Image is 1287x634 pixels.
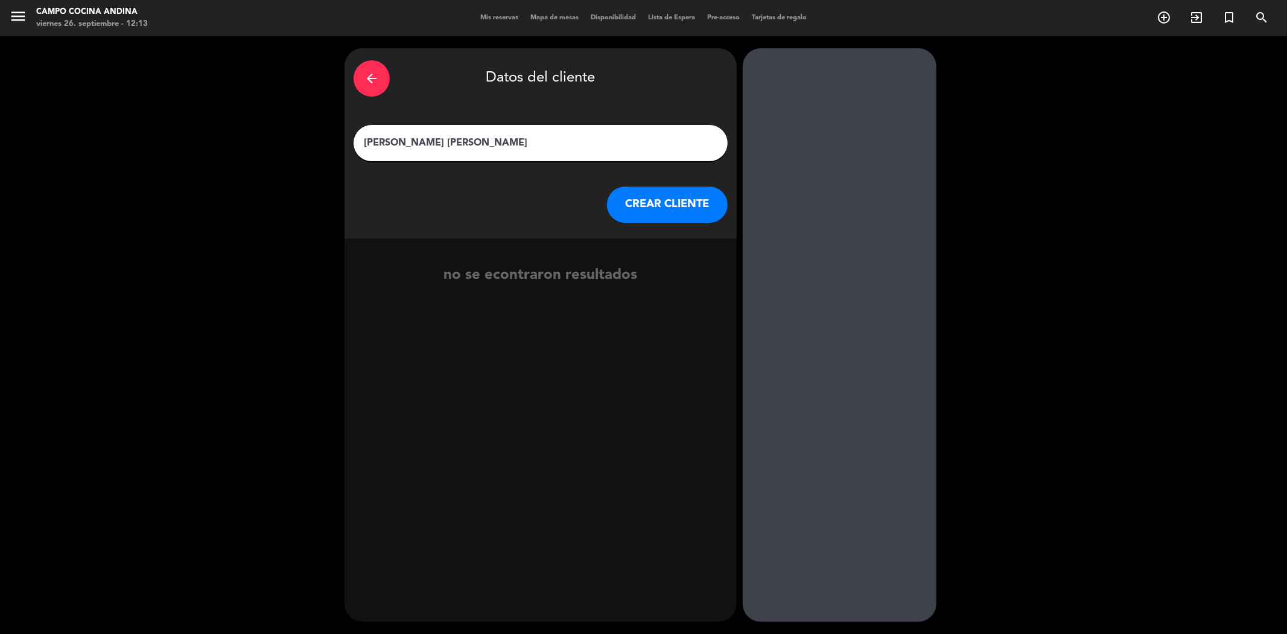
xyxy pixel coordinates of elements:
input: Escriba nombre, correo electrónico o número de teléfono... [363,135,719,152]
i: exit_to_app [1189,10,1204,25]
i: add_circle_outline [1157,10,1171,25]
button: menu [9,7,27,30]
button: CREAR CLIENTE [607,187,728,223]
div: Datos del cliente [354,57,728,100]
i: turned_in_not [1222,10,1236,25]
span: Pre-acceso [701,14,746,21]
i: menu [9,7,27,25]
i: search [1254,10,1269,25]
span: Mapa de mesas [524,14,585,21]
div: no se econtraron resultados [345,264,737,287]
div: Campo Cocina Andina [36,6,148,18]
span: Lista de Espera [642,14,701,21]
span: Mis reservas [474,14,524,21]
span: Disponibilidad [585,14,642,21]
i: arrow_back [364,71,379,86]
span: Tarjetas de regalo [746,14,813,21]
div: viernes 26. septiembre - 12:13 [36,18,148,30]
